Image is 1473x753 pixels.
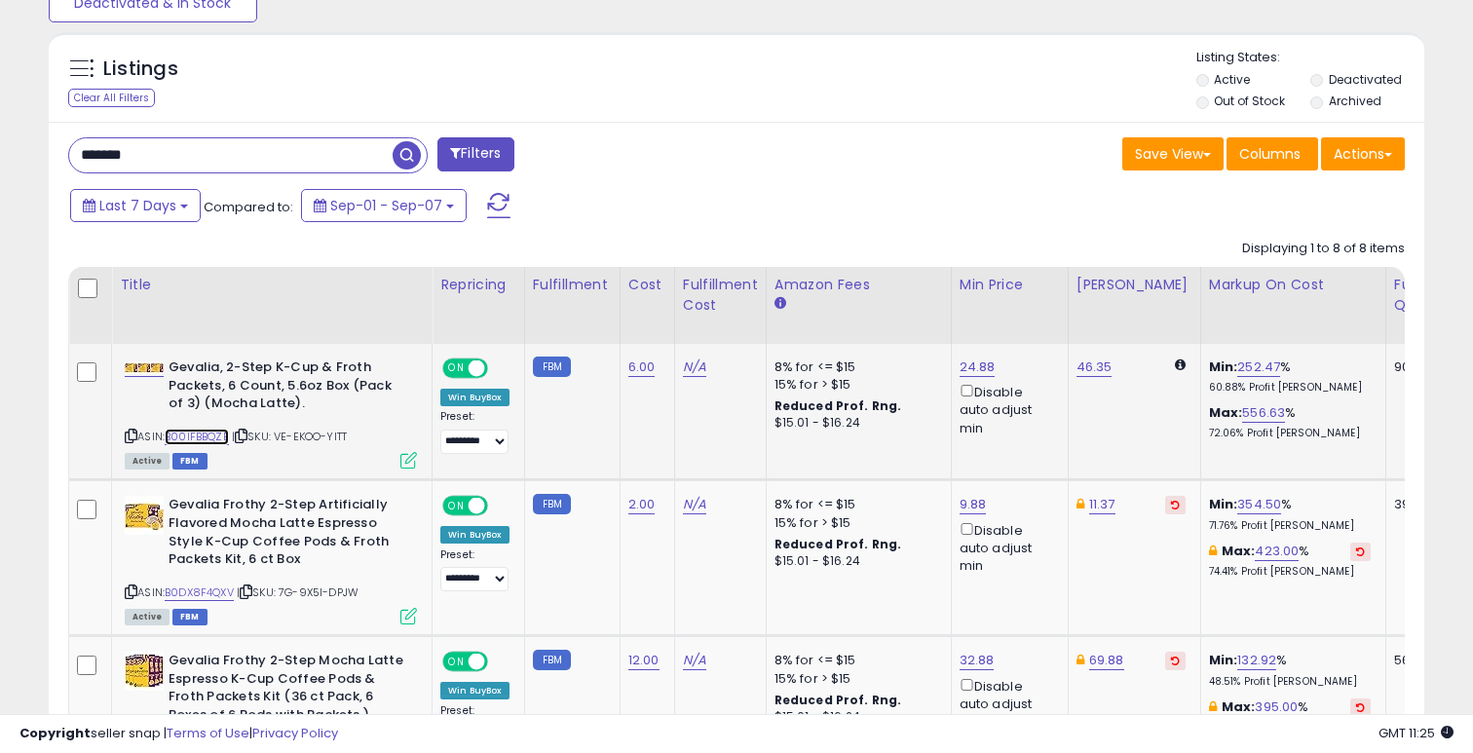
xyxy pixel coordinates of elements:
[1209,495,1238,513] b: Min:
[165,584,234,601] a: B0DX8F4QXV
[533,494,571,514] small: FBM
[125,609,170,625] span: All listings currently available for purchase on Amazon
[1239,144,1301,164] span: Columns
[628,358,656,377] a: 6.00
[1209,519,1371,533] p: 71.76% Profit [PERSON_NAME]
[1196,49,1425,67] p: Listing States:
[774,670,936,688] div: 15% for > $15
[125,496,164,535] img: 51f0yCWHJrL._SL40_.jpg
[1209,675,1371,689] p: 48.51% Profit [PERSON_NAME]
[960,358,996,377] a: 24.88
[1200,267,1385,344] th: The percentage added to the cost of goods (COGS) that forms the calculator for Min & Max prices.
[444,360,469,377] span: ON
[1214,71,1250,88] label: Active
[440,548,510,592] div: Preset:
[1227,137,1318,170] button: Columns
[330,196,442,215] span: Sep-01 - Sep-07
[1394,275,1461,316] div: Fulfillable Quantity
[1237,651,1276,670] a: 132.92
[68,89,155,107] div: Clear All Filters
[172,453,208,470] span: FBM
[1089,651,1124,670] a: 69.88
[774,553,936,570] div: $15.01 - $16.24
[169,496,405,573] b: Gevalia Frothy 2-Step Artificially Flavored Mocha Latte Espresso Style K-Cup Coffee Pods & Froth ...
[774,514,936,532] div: 15% for > $15
[172,609,208,625] span: FBM
[1255,542,1299,561] a: 423.00
[1209,381,1371,395] p: 60.88% Profit [PERSON_NAME]
[774,692,902,708] b: Reduced Prof. Rng.
[533,650,571,670] small: FBM
[683,651,706,670] a: N/A
[444,654,469,670] span: ON
[125,453,170,470] span: All listings currently available for purchase on Amazon
[1242,403,1285,423] a: 556.63
[440,275,516,295] div: Repricing
[774,376,936,394] div: 15% for > $15
[19,724,91,742] strong: Copyright
[103,56,178,83] h5: Listings
[485,654,516,670] span: OFF
[960,675,1053,732] div: Disable auto adjust min
[1329,93,1381,109] label: Archived
[1209,427,1371,440] p: 72.06% Profit [PERSON_NAME]
[774,275,943,295] div: Amazon Fees
[1209,543,1371,579] div: %
[1214,93,1285,109] label: Out of Stock
[70,189,201,222] button: Last 7 Days
[125,361,164,374] img: 41Epe4GhRIL._SL40_.jpg
[774,295,786,313] small: Amazon Fees.
[774,415,936,432] div: $15.01 - $16.24
[1209,403,1243,422] b: Max:
[774,536,902,552] b: Reduced Prof. Rng.
[1076,358,1113,377] a: 46.35
[440,526,510,544] div: Win BuyBox
[1394,496,1454,513] div: 39
[960,519,1053,576] div: Disable auto adjust min
[1379,724,1454,742] span: 2025-09-15 11:25 GMT
[440,410,510,454] div: Preset:
[1222,542,1256,560] b: Max:
[1209,496,1371,532] div: %
[628,275,666,295] div: Cost
[165,429,229,445] a: B00IFBBQZE
[125,496,417,622] div: ASIN:
[125,358,417,467] div: ASIN:
[1321,137,1405,170] button: Actions
[1329,71,1402,88] label: Deactivated
[232,429,347,444] span: | SKU: VE-EKOO-YITT
[774,358,936,376] div: 8% for <= $15
[1209,275,1378,295] div: Markup on Cost
[169,652,405,729] b: Gevalia Frothy 2-Step Mocha Latte Espresso K-Cup Coffee Pods & Froth Packets Kit (36 ct Pack, 6 B...
[1209,651,1238,669] b: Min:
[19,725,338,743] div: seller snap | |
[99,196,176,215] span: Last 7 Days
[628,651,660,670] a: 12.00
[169,358,405,418] b: Gevalia, 2-Step K-Cup & Froth Packets, 6 Count, 5.6oz Box (Pack of 3) (Mocha Latte).
[533,275,612,295] div: Fulfillment
[1209,404,1371,440] div: %
[1237,495,1281,514] a: 354.50
[628,495,656,514] a: 2.00
[1209,565,1371,579] p: 74.41% Profit [PERSON_NAME]
[1209,358,1371,395] div: %
[683,358,706,377] a: N/A
[1394,358,1454,376] div: 90
[1209,652,1371,688] div: %
[444,498,469,514] span: ON
[485,498,516,514] span: OFF
[437,137,513,171] button: Filters
[167,724,249,742] a: Terms of Use
[1089,495,1115,514] a: 11.37
[1076,275,1192,295] div: [PERSON_NAME]
[683,275,758,316] div: Fulfillment Cost
[774,496,936,513] div: 8% for <= $15
[440,682,510,699] div: Win BuyBox
[204,198,293,216] span: Compared to:
[960,651,995,670] a: 32.88
[774,652,936,669] div: 8% for <= $15
[960,495,987,514] a: 9.88
[960,275,1060,295] div: Min Price
[1122,137,1224,170] button: Save View
[1209,358,1238,376] b: Min:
